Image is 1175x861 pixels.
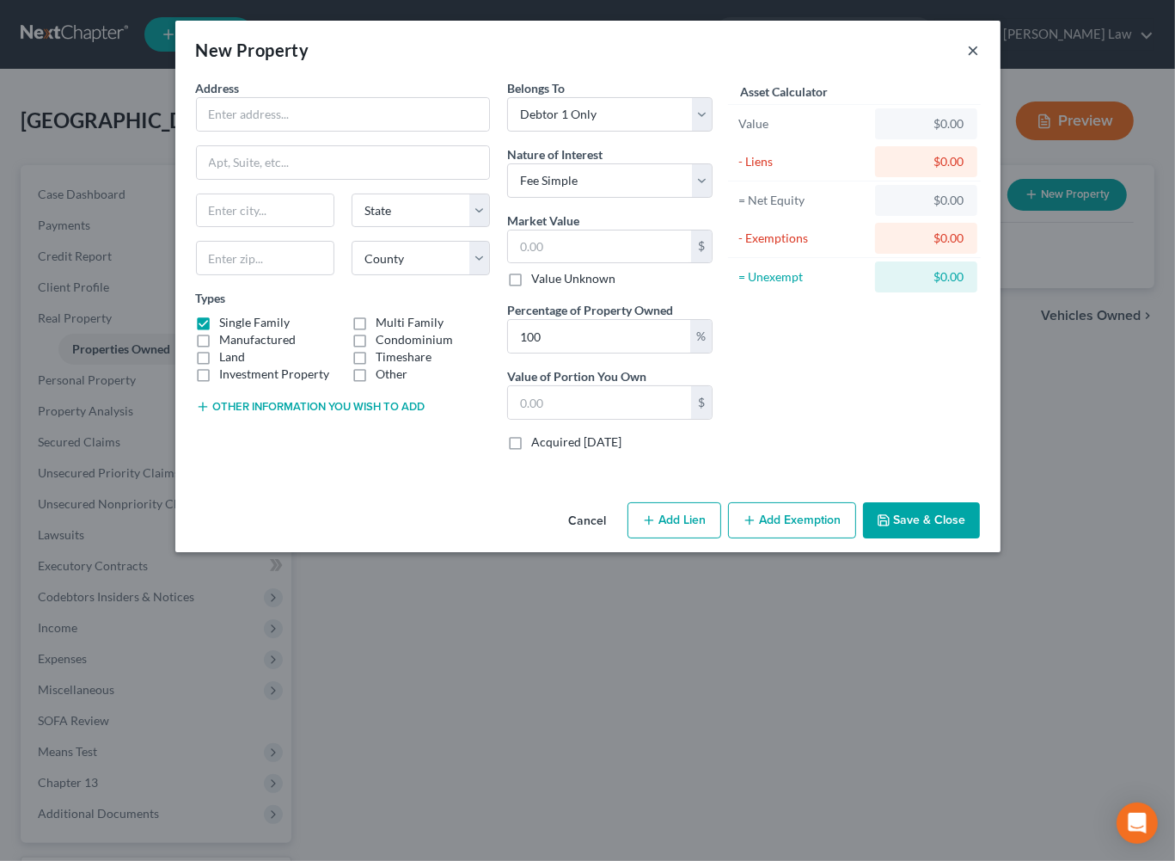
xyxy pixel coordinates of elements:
[889,268,964,286] div: $0.00
[196,38,309,62] div: New Property
[738,230,868,247] div: - Exemptions
[889,230,964,247] div: $0.00
[507,212,579,230] label: Market Value
[196,241,334,275] input: Enter zip...
[508,231,691,263] input: 0.00
[196,289,226,307] label: Types
[508,320,690,353] input: 0.00
[531,270,615,287] label: Value Unknown
[1117,803,1158,844] div: Open Intercom Messenger
[738,153,868,170] div: - Liens
[196,400,425,414] button: Other information you wish to add
[690,320,712,353] div: %
[197,194,334,227] input: Enter city...
[968,40,980,60] button: ×
[220,348,246,366] label: Land
[376,348,431,366] label: Timeshare
[889,115,964,132] div: $0.00
[220,314,291,331] label: Single Family
[376,366,407,383] label: Other
[738,268,868,286] div: = Unexempt
[555,504,621,538] button: Cancel
[507,81,565,95] span: Belongs To
[691,231,712,263] div: $
[220,331,297,348] label: Manufactured
[889,192,964,209] div: $0.00
[889,153,964,170] div: $0.00
[376,314,444,331] label: Multi Family
[196,81,240,95] span: Address
[627,502,721,538] button: Add Lien
[376,331,453,348] label: Condominium
[738,115,868,132] div: Value
[740,83,828,101] label: Asset Calculator
[738,192,868,209] div: = Net Equity
[863,502,980,538] button: Save & Close
[691,386,712,419] div: $
[508,386,691,419] input: 0.00
[507,367,646,385] label: Value of Portion You Own
[507,301,673,319] label: Percentage of Property Owned
[220,366,330,383] label: Investment Property
[507,145,603,163] label: Nature of Interest
[531,434,621,451] label: Acquired [DATE]
[728,502,856,538] button: Add Exemption
[197,98,489,131] input: Enter address...
[197,146,489,179] input: Apt, Suite, etc...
